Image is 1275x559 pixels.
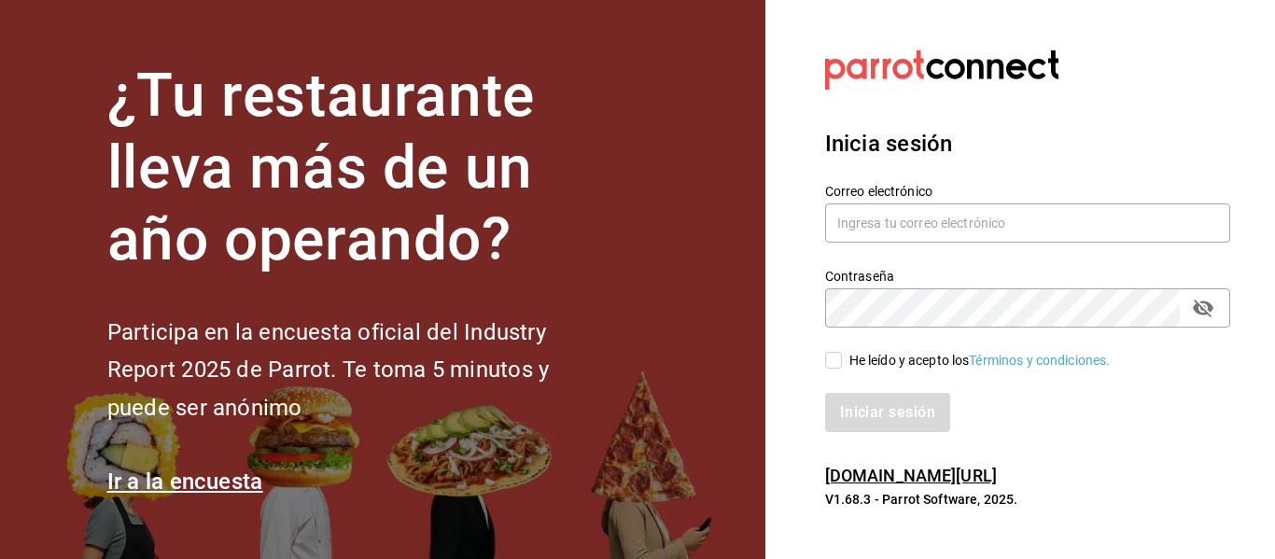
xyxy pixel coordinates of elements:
div: He leído y acepto los [849,351,1111,370]
h3: Inicia sesión [825,127,1230,161]
p: V1.68.3 - Parrot Software, 2025. [825,490,1230,509]
a: Términos y condiciones. [969,353,1110,368]
a: [DOMAIN_NAME][URL] [825,466,997,485]
label: Contraseña [825,270,1230,283]
input: Ingresa tu correo electrónico [825,203,1230,243]
button: passwordField [1187,292,1219,324]
a: Ir a la encuesta [107,468,263,495]
label: Correo electrónico [825,185,1230,198]
h2: Participa en la encuesta oficial del Industry Report 2025 de Parrot. Te toma 5 minutos y puede se... [107,314,611,427]
h1: ¿Tu restaurante lleva más de un año operando? [107,61,611,275]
